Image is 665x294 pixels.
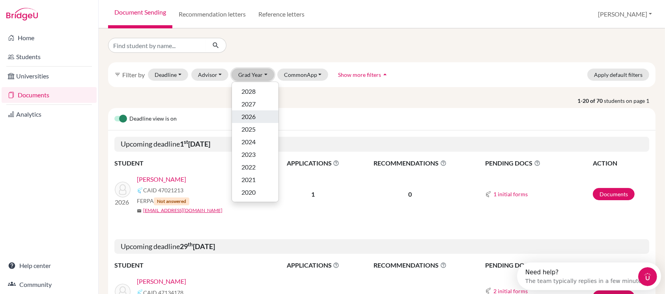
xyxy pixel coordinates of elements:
[115,197,131,207] p: 2026
[232,136,278,148] button: 2024
[129,114,177,124] span: Deadline view is on
[354,158,466,168] span: RECOMMENDATIONS
[180,242,215,251] b: 29 [DATE]
[232,123,278,136] button: 2025
[8,7,129,13] div: Need help?
[143,186,183,194] span: CAID 47021213
[604,97,656,105] span: students on page 1
[180,140,210,148] b: 1 [DATE]
[241,150,256,159] span: 2023
[277,69,329,81] button: CommonApp
[137,277,186,286] a: [PERSON_NAME]
[485,158,592,168] span: PENDING DOCS
[241,188,256,197] span: 2020
[232,186,278,199] button: 2020
[2,30,97,46] a: Home
[354,261,466,270] span: RECOMMENDATIONS
[485,191,491,197] img: Common App logo
[8,13,129,21] div: The team typically replies in a few minutes.
[232,98,278,110] button: 2027
[122,71,145,78] span: Filter by
[232,173,278,186] button: 2021
[137,175,186,184] a: [PERSON_NAME]
[593,188,635,200] a: Documents
[114,239,649,254] h5: Upcoming deadline
[638,267,657,286] iframe: Intercom live chat
[241,87,256,96] span: 2028
[232,148,278,161] button: 2023
[493,190,528,199] button: 1 initial forms
[241,125,256,134] span: 2025
[338,71,381,78] span: Show more filters
[2,87,97,103] a: Documents
[232,85,278,98] button: 2028
[577,97,604,105] strong: 1-20 of 70
[114,137,649,152] h5: Upcoming deadline
[241,175,256,184] span: 2021
[232,161,278,173] button: 2022
[354,190,466,199] p: 0
[191,69,229,81] button: Advisor
[232,82,279,202] div: Grad Year
[232,69,274,81] button: Grad Year
[154,197,189,205] span: Not answered
[137,187,143,194] img: Common App logo
[241,112,256,121] span: 2026
[241,99,256,109] span: 2027
[381,71,389,78] i: arrow_drop_up
[241,162,256,172] span: 2022
[587,69,649,81] button: Apply default filters
[114,158,272,168] th: STUDENT
[114,260,272,270] th: STUDENT
[311,190,315,198] b: 1
[137,197,189,205] span: FERPA
[241,137,256,147] span: 2024
[592,158,649,168] th: ACTION
[143,207,222,214] a: [EMAIL_ADDRESS][DOMAIN_NAME]
[594,7,656,22] button: [PERSON_NAME]
[108,38,206,53] input: Find student by name...
[485,288,491,294] img: Common App logo
[148,69,188,81] button: Deadline
[188,241,193,247] sup: th
[331,69,396,81] button: Show more filtersarrow_drop_up
[2,258,97,274] a: Help center
[115,182,131,197] img: Lin, Jolie
[114,71,121,78] i: filter_list
[6,8,38,20] img: Bridge-U
[592,260,649,270] th: ACTION
[232,110,278,123] button: 2026
[2,106,97,122] a: Analytics
[273,261,353,270] span: APPLICATIONS
[184,139,188,145] sup: st
[2,68,97,84] a: Universities
[3,3,153,25] div: Open Intercom Messenger
[485,261,592,270] span: PENDING DOCS
[137,208,142,213] span: mail
[2,49,97,65] a: Students
[273,158,353,168] span: APPLICATIONS
[2,277,97,292] a: Community
[517,262,661,290] iframe: Intercom live chat discovery launcher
